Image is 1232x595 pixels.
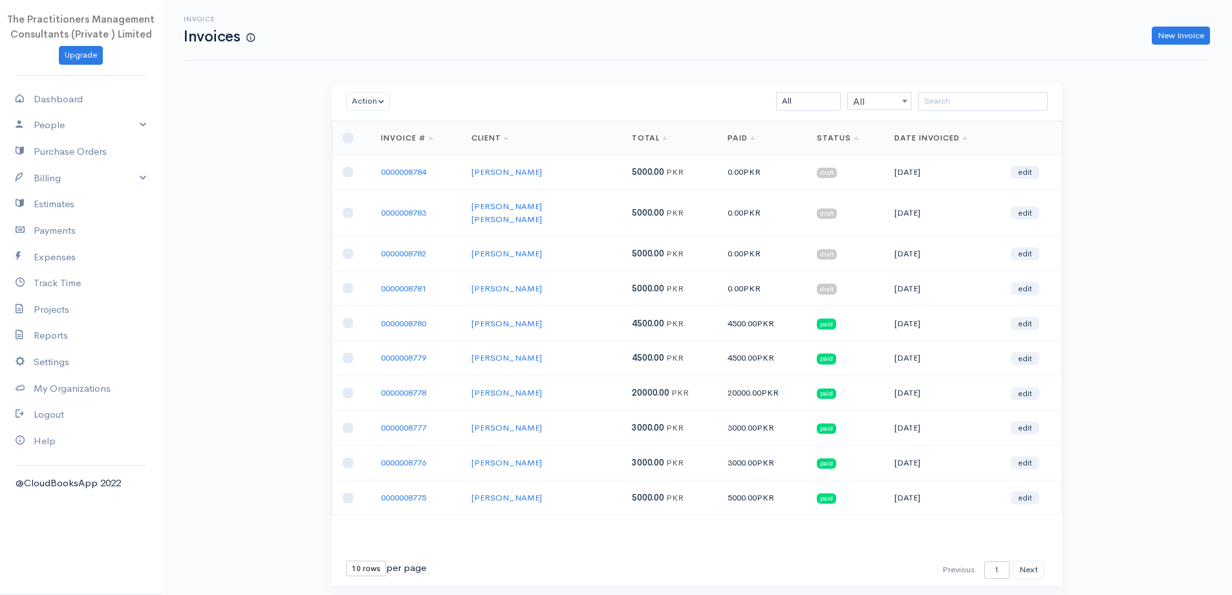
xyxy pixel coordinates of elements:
span: 4500.00 [632,352,664,363]
td: 0.00 [717,236,806,271]
a: Upgrade [59,46,103,65]
a: Status [817,133,859,143]
span: All [848,93,911,111]
a: 0000008777 [381,422,426,433]
a: Invoice # [381,133,433,143]
td: 3000.00 [717,410,806,445]
td: [DATE] [884,306,1000,341]
a: 0000008776 [381,457,426,468]
span: paid [817,458,836,469]
a: 0000008779 [381,352,426,363]
a: [PERSON_NAME] [471,248,542,259]
td: [DATE] [884,236,1000,271]
span: PKR [757,422,774,433]
a: edit [1011,166,1039,179]
td: [DATE] [884,341,1000,376]
a: 0000008775 [381,492,426,503]
span: 3000.00 [632,457,664,468]
a: [PERSON_NAME] [471,387,542,398]
td: 0.00 [717,271,806,306]
button: Action [346,92,391,111]
a: Date Invoiced [894,133,967,143]
a: 0000008783 [381,207,426,218]
span: PKR [761,387,779,398]
span: PKR [666,457,684,468]
span: PKR [757,318,774,329]
span: PKR [743,166,761,177]
a: edit [1011,456,1039,469]
td: [DATE] [884,410,1000,445]
a: 0000008780 [381,318,426,329]
div: per page [346,561,426,576]
a: 0000008784 [381,166,426,177]
span: PKR [666,318,684,329]
span: draft [817,249,837,260]
td: [DATE] [884,271,1000,306]
td: 0.00 [717,155,806,190]
a: [PERSON_NAME] [471,318,542,329]
span: PKR [743,207,761,218]
td: [DATE] [884,155,1000,190]
td: [DATE] [884,376,1000,410]
span: PKR [671,387,689,398]
a: [PERSON_NAME] [PERSON_NAME] [471,201,542,225]
span: PKR [666,248,684,259]
span: draft [817,168,837,178]
span: PKR [757,492,774,503]
span: draft [817,284,837,294]
td: [DATE] [884,190,1000,236]
a: [PERSON_NAME] [471,166,542,177]
span: PKR [666,492,684,503]
a: 0000008782 [381,248,426,259]
span: 20000.00 [632,387,669,398]
span: PKR [666,352,684,363]
a: [PERSON_NAME] [471,283,542,294]
td: 5000.00 [717,480,806,515]
a: Total [632,133,668,143]
a: [PERSON_NAME] [471,352,542,363]
a: Client [471,133,509,143]
td: [DATE] [884,480,1000,515]
span: PKR [743,283,761,294]
a: New Invoice [1152,27,1210,45]
a: Paid [728,133,755,143]
span: 3000.00 [632,422,664,433]
span: PKR [666,166,684,177]
button: Next [1013,561,1044,579]
a: 0000008781 [381,283,426,294]
span: 5000.00 [632,248,664,259]
span: PKR [666,207,684,218]
td: 3000.00 [717,445,806,480]
span: 5000.00 [632,166,664,177]
a: [PERSON_NAME] [471,422,542,433]
input: Search [918,92,1048,111]
span: 5000.00 [632,283,664,294]
span: 4500.00 [632,318,664,329]
span: 5000.00 [632,207,664,218]
span: draft [817,208,837,219]
a: [PERSON_NAME] [471,492,542,503]
h6: Invoice [184,16,255,23]
a: edit [1011,421,1039,434]
span: 5000.00 [632,492,664,503]
span: How to create your first Invoice? [246,32,255,43]
td: 0.00 [717,190,806,236]
div: @CloudBooksApp 2022 [16,476,146,491]
a: edit [1011,387,1039,400]
a: edit [1011,282,1039,295]
a: [PERSON_NAME] [471,457,542,468]
span: PKR [666,283,684,294]
span: The Practitioners Management Consultants (Private ) Limited [7,13,155,40]
td: 4500.00 [717,306,806,341]
a: edit [1011,317,1039,330]
span: paid [817,354,836,364]
a: edit [1011,491,1039,504]
span: paid [817,423,836,434]
span: paid [817,319,836,329]
a: edit [1011,352,1039,365]
span: PKR [757,352,774,363]
span: PKR [743,248,761,259]
span: PKR [666,422,684,433]
td: 4500.00 [717,341,806,376]
a: edit [1011,247,1039,260]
